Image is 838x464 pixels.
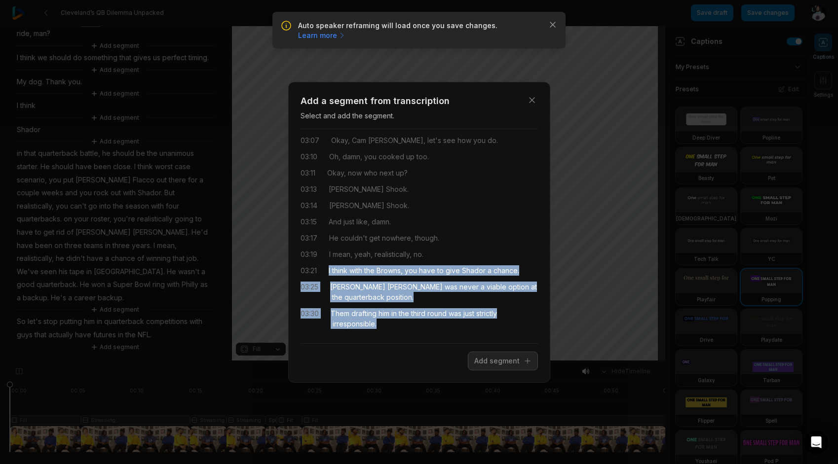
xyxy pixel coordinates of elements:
[366,335,402,345] span: arrogance
[331,319,377,329] span: irresponsible.
[330,265,347,276] span: think
[329,233,339,243] span: He
[456,135,471,145] span: how
[441,135,456,145] span: see
[331,249,352,259] span: mean,
[444,265,460,276] span: give
[366,135,425,145] span: [PERSON_NAME],
[301,168,315,178] div: 03:11
[373,249,412,259] span: realistically,
[362,265,375,276] span: the
[301,151,317,162] div: 03:10
[329,200,384,211] span: [PERSON_NAME]
[346,168,362,178] span: now
[486,265,492,276] span: a
[397,308,409,319] span: the
[330,335,334,345] span: It
[329,249,331,259] span: I
[417,265,435,276] span: have
[330,282,385,292] span: [PERSON_NAME]
[471,135,486,145] span: you
[460,265,486,276] span: Shador
[479,282,485,292] span: a
[301,216,317,227] div: 03:15
[329,151,341,162] span: Oh,
[402,335,410,345] span: at
[385,282,443,292] span: [PERSON_NAME]
[506,282,529,292] span: option
[301,200,317,211] div: 03:14
[410,335,420,345] span: his
[378,168,394,178] span: next
[384,184,409,194] span: Shook.
[362,168,378,178] span: who
[301,233,317,243] div: 03:17
[330,292,343,302] span: the
[486,135,498,145] span: do.
[354,216,370,227] span: like,
[329,265,330,276] span: I
[349,308,377,319] span: drafting
[352,249,373,259] span: yeah,
[331,135,350,145] span: Okay,
[404,151,415,162] span: up
[301,94,538,107] h3: Add a segment from transcription
[301,265,317,276] div: 03:21
[348,335,366,345] span: pure
[425,308,447,319] span: round
[377,151,404,162] span: cooked
[409,308,425,319] span: third
[327,168,346,178] span: Okay,
[413,233,439,243] span: though.
[339,233,367,243] span: couldn't
[301,184,317,194] div: 03:13
[457,282,479,292] span: never
[343,292,384,302] span: quarterback
[301,135,319,145] div: 03:07
[384,292,414,302] span: position.
[474,308,497,319] span: strictly
[367,233,380,243] span: get
[301,335,318,345] div: 03:33
[485,282,506,292] span: viable
[529,282,537,292] span: at
[347,265,362,276] span: with
[389,308,397,319] span: in
[804,430,828,454] div: Open Intercom Messenger
[443,282,457,292] span: was
[350,135,366,145] span: Cam
[301,308,319,329] div: 03:30
[375,265,403,276] span: Browns,
[420,335,446,345] span: highest
[492,265,519,276] span: chance.
[329,184,384,194] span: [PERSON_NAME]
[362,151,377,162] span: you
[370,216,391,227] span: damn.
[435,265,444,276] span: to
[342,216,354,227] span: just
[301,110,538,121] p: Select and add the segment.
[331,308,349,319] span: Them
[394,168,408,178] span: up?
[412,249,423,259] span: no.
[301,282,318,302] div: 03:25
[468,352,538,370] button: Add segment
[403,265,417,276] span: you
[415,151,429,162] span: too.
[425,135,441,145] span: let's
[334,335,348,345] span: was
[446,335,465,345] span: level.
[447,308,461,319] span: was
[384,200,409,211] span: Shook.
[329,216,342,227] span: And
[380,233,413,243] span: nowhere,
[301,249,317,259] div: 03:19
[461,308,474,319] span: just
[341,151,362,162] span: damn,
[377,308,389,319] span: him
